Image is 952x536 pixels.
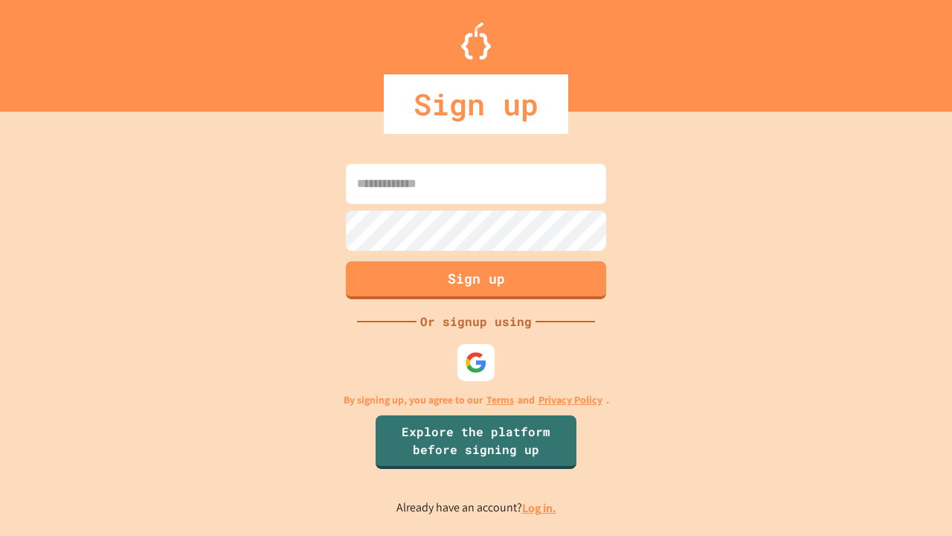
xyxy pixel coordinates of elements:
[461,22,491,60] img: Logo.svg
[396,499,556,517] p: Already have an account?
[346,261,606,299] button: Sign up
[376,415,576,469] a: Explore the platform before signing up
[522,500,556,516] a: Log in.
[344,392,609,408] p: By signing up, you agree to our and .
[416,313,535,331] div: Or signup using
[538,392,602,408] a: Privacy Policy
[384,74,568,134] div: Sign up
[465,351,487,374] img: google-icon.svg
[486,392,514,408] a: Terms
